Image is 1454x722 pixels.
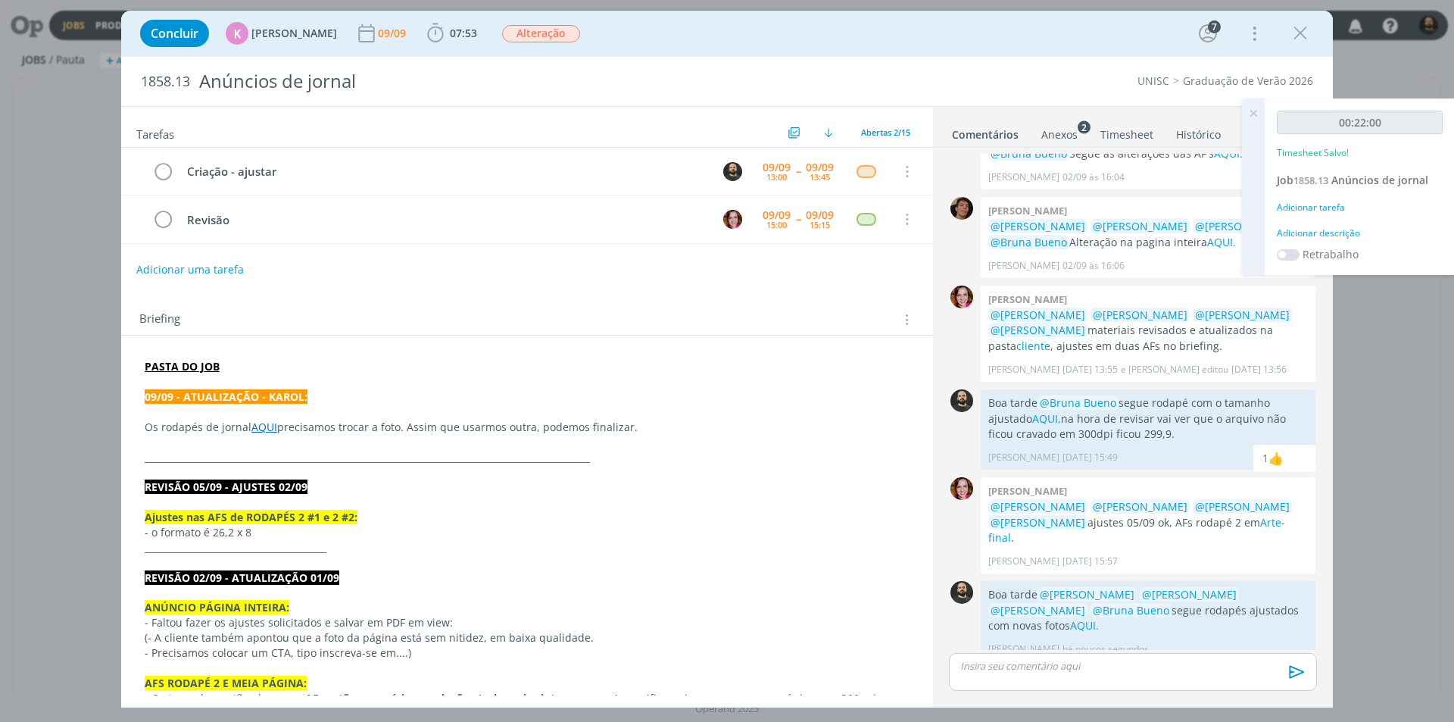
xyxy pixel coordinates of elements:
[136,123,174,142] span: Tarefas
[806,162,834,173] div: 09/09
[502,25,580,42] span: Alteração
[1277,227,1443,240] div: Adicionar descrição
[988,363,1059,377] p: [PERSON_NAME]
[180,211,709,230] div: Revisão
[988,204,1067,217] b: [PERSON_NAME]
[151,27,198,39] span: Concluir
[1062,363,1118,377] span: [DATE] 13:55
[251,28,337,39] span: [PERSON_NAME]
[1277,146,1349,160] p: Timesheet Salvo!
[1062,451,1118,464] span: [DATE] 15:49
[1208,20,1221,33] div: 7
[121,11,1333,708] div: dialog
[378,28,409,39] div: 09/09
[721,208,744,230] button: B
[991,323,1085,337] span: @[PERSON_NAME]
[723,162,742,181] img: P
[988,170,1059,184] p: [PERSON_NAME]
[145,540,910,555] p: ________________________________________
[226,22,248,45] div: K
[450,26,477,40] span: 07:53
[991,219,1085,233] span: @[PERSON_NAME]
[145,615,910,630] p: - Faltou fazer os ajustes solicitados e salvar em PDF em view:
[991,146,1067,161] span: @Bruna Bueno
[1093,219,1187,233] span: @[PERSON_NAME]
[1142,587,1237,602] span: @[PERSON_NAME]
[723,210,742,229] img: B
[145,600,289,614] strong: ANÚNCIO PÁGINA INTEIRA:
[951,120,1019,142] a: Comentários
[145,359,220,374] a: PASTA DO JOB
[1207,235,1236,249] a: AQUI.
[226,22,337,45] button: K[PERSON_NAME]
[1214,146,1243,161] a: AQUI.
[1032,411,1061,426] a: AQUI,
[145,420,910,435] p: Os rodapés de jornal precisamos trocar a foto. Assim que usarmos outra, podemos finalizar.
[1231,363,1287,377] span: [DATE] 13:56
[796,166,800,177] span: --
[1303,246,1359,262] label: Retrabalho
[991,515,1085,530] span: @[PERSON_NAME]
[1137,73,1169,88] a: UNISC
[988,219,1308,250] p: Alteração na pagina inteira
[145,676,307,690] strong: AFS RODAPÉ 2 E MEIA PÁGINA:
[1195,499,1290,514] span: @[PERSON_NAME]
[145,570,339,585] strong: REVISÃO 02/09 - ATUALIZAÇÃO 01/09
[145,510,357,524] strong: Ajustes nas AFS de RODAPÉS 2 #1 e 2 #2:
[1195,219,1290,233] span: @[PERSON_NAME]
[139,310,180,330] span: Briefing
[766,173,787,181] div: 13:00
[950,286,973,308] img: B
[423,21,481,45] button: 07:53
[988,499,1308,545] p: ajustes 05/09 ok, AFs rodapé 2 em .
[1268,449,1284,467] div: Bruna Bueno
[810,173,830,181] div: 13:45
[991,603,1085,617] span: @[PERSON_NAME]
[1093,308,1187,322] span: @[PERSON_NAME]
[180,162,709,181] div: Criação - ajustar
[988,484,1067,498] b: [PERSON_NAME]
[1196,21,1220,45] button: 7
[988,395,1308,442] p: Boa tarde segue rodapé com o tamanho ajustado na hora de revisar vai ver que o arquivo não ficou ...
[950,389,973,412] img: P
[988,259,1059,273] p: [PERSON_NAME]
[988,451,1059,464] p: [PERSON_NAME]
[1016,339,1050,353] a: cliente
[1078,120,1090,133] sup: 2
[145,630,910,645] p: (- A cliente também apontou que a foto da página está sem nitidez, em baixa qualidade.
[988,642,1059,656] p: [PERSON_NAME]
[305,691,619,705] strong: AFs estão com várias resoluções (coloquei prints em anexo)
[1277,201,1443,214] div: Adicionar tarefa
[824,128,833,137] img: arrow-down.svg
[251,420,277,434] a: AQUI
[796,214,800,224] span: --
[950,581,973,604] img: P
[991,235,1067,249] span: @Bruna Bueno
[193,63,819,100] div: Anúncios de jornal
[988,292,1067,306] b: [PERSON_NAME]
[1175,120,1222,142] a: Histórico
[861,127,910,138] span: Abertas 2/15
[988,555,1059,568] p: [PERSON_NAME]
[988,515,1285,545] a: Arte-final
[1100,120,1154,142] a: Timesheet
[950,197,973,220] img: P
[1070,618,1099,633] a: AQUI.
[145,480,307,494] strong: REVISÃO 05/09 - AJUSTES 02/09
[988,587,1308,633] p: Boa tarde segue rodapés ajustados com novas fotos
[1040,395,1116,410] span: @Bruna Bueno
[1262,450,1268,466] div: 1
[766,220,787,229] div: 15:00
[501,24,581,43] button: Alteração
[1183,73,1313,88] a: Graduação de Verão 2026
[1277,173,1428,187] a: Job1858.13Anúncios de jornal
[145,525,910,540] p: - o formato é 26,2 x 8
[988,308,1308,354] p: materiais revisados e atualizados na pasta , ajustes em duas AFs no briefing.
[136,256,245,283] button: Adicionar uma tarefa
[991,499,1085,514] span: @[PERSON_NAME]
[763,210,791,220] div: 09/09
[721,160,744,183] button: P
[145,645,910,661] p: - Precisamos colocar um CTA, tipo inscreva-se em....)
[806,210,834,220] div: 09/09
